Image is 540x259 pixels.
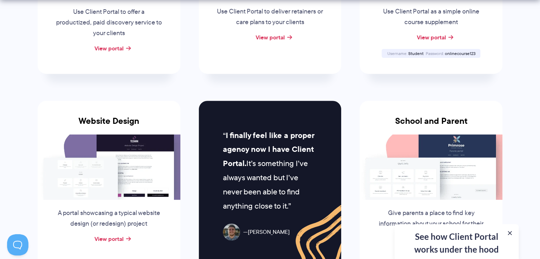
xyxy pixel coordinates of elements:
[55,208,163,229] p: A portal showcasing a typical website design (or redesign) project
[425,50,443,56] span: Password
[55,7,163,39] p: Use Client Portal to offer a productized, paid discovery service to your clients
[387,50,407,56] span: Username
[223,128,317,213] p: It’s something I’ve always wanted but I’ve never been able to find anything close to it.
[223,129,314,170] strong: I finally feel like a proper agency now I have Client Portal.
[377,208,485,240] p: Give parents a place to find key information about your school for their enrolled children
[255,33,284,42] a: View portal
[243,227,290,237] span: [PERSON_NAME]
[7,234,28,255] iframe: Toggle Customer Support
[94,44,124,53] a: View portal
[408,50,423,56] span: Student
[444,50,475,56] span: onlinecourse123
[216,6,324,28] p: Use Client Portal to deliver retainers or care plans to your clients
[377,6,485,28] p: Use Client Portal as a simple online course supplement
[38,116,180,134] h3: Website Design
[416,33,446,42] a: View portal
[94,235,124,243] a: View portal
[360,116,502,134] h3: School and Parent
